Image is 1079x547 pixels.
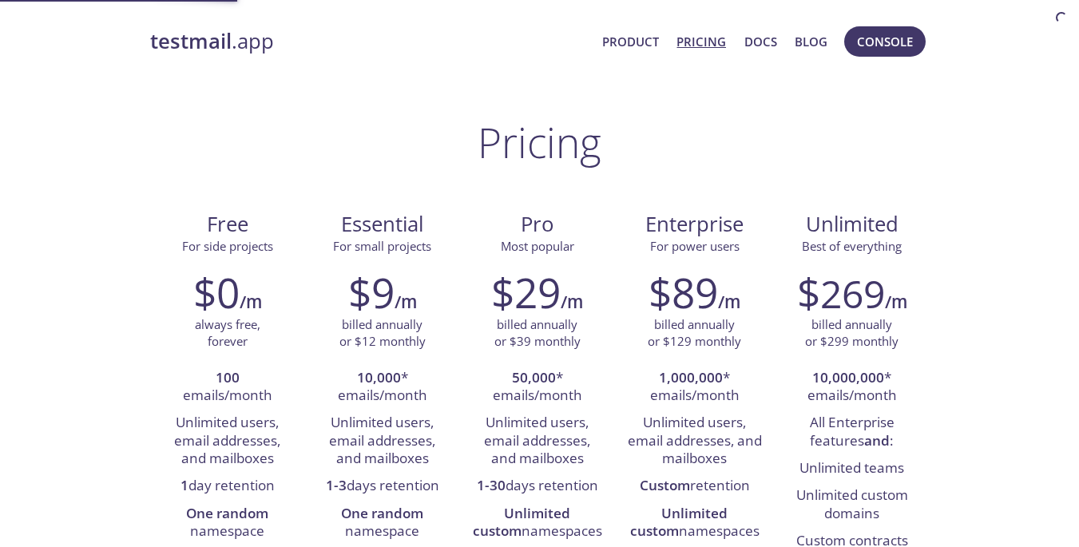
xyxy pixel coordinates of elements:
[472,501,603,546] li: namespaces
[317,501,448,546] li: namespace
[501,238,574,254] span: Most popular
[744,31,777,52] a: Docs
[627,365,763,410] li: * emails/month
[885,288,907,315] h6: /m
[787,455,918,482] li: Unlimited teams
[806,210,899,238] span: Unlimited
[473,504,571,540] strong: Unlimited custom
[348,268,395,316] h2: $9
[494,316,581,351] p: billed annually or $39 monthly
[473,211,602,238] span: Pro
[357,368,401,386] strong: 10,000
[162,365,293,410] li: emails/month
[182,238,273,254] span: For side projects
[627,473,763,500] li: retention
[812,368,884,386] strong: 10,000,000
[180,476,188,494] strong: 1
[795,31,827,52] a: Blog
[326,476,347,494] strong: 1-3
[150,28,590,55] a: testmail.app
[472,473,603,500] li: days retention
[805,316,899,351] p: billed annually or $299 monthly
[216,368,240,386] strong: 100
[820,268,885,319] span: 269
[512,368,556,386] strong: 50,000
[844,26,926,57] button: Console
[787,482,918,528] li: Unlimited custom domains
[150,27,232,55] strong: testmail
[472,410,603,473] li: Unlimited users, email addresses, and mailboxes
[628,211,762,238] span: Enterprise
[240,288,262,315] h6: /m
[650,238,740,254] span: For power users
[317,473,448,500] li: days retention
[491,268,561,316] h2: $29
[627,410,763,473] li: Unlimited users, email addresses, and mailboxes
[395,288,417,315] h6: /m
[478,118,601,166] h1: Pricing
[186,504,268,522] strong: One random
[195,316,260,351] p: always free, forever
[472,365,603,410] li: * emails/month
[649,268,718,316] h2: $89
[787,410,918,455] li: All Enterprise features :
[477,476,506,494] strong: 1-30
[193,268,240,316] h2: $0
[333,238,431,254] span: For small projects
[162,410,293,473] li: Unlimited users, email addresses, and mailboxes
[630,504,728,540] strong: Unlimited custom
[676,31,726,52] a: Pricing
[163,211,292,238] span: Free
[162,501,293,546] li: namespace
[640,476,690,494] strong: Custom
[341,504,423,522] strong: One random
[648,316,741,351] p: billed annually or $129 monthly
[602,31,659,52] a: Product
[317,365,448,410] li: * emails/month
[318,211,447,238] span: Essential
[561,288,583,315] h6: /m
[864,431,890,450] strong: and
[802,238,902,254] span: Best of everything
[797,268,885,316] h2: $
[787,365,918,410] li: * emails/month
[718,288,740,315] h6: /m
[627,501,763,546] li: namespaces
[857,31,913,52] span: Console
[659,368,723,386] strong: 1,000,000
[162,473,293,500] li: day retention
[317,410,448,473] li: Unlimited users, email addresses, and mailboxes
[339,316,426,351] p: billed annually or $12 monthly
